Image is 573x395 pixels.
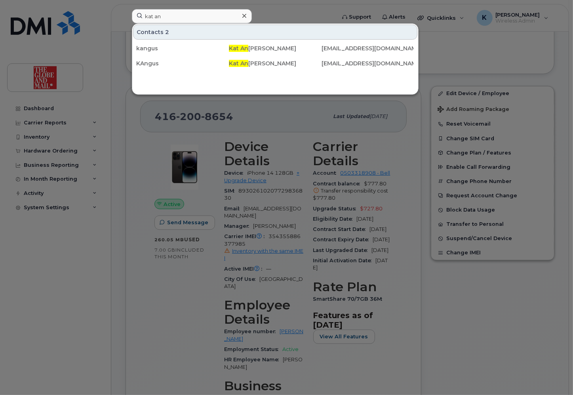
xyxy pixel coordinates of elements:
[322,59,414,67] div: [EMAIL_ADDRESS][DOMAIN_NAME]
[229,60,248,67] span: Kat An
[133,56,417,71] a: KAngusKat An[PERSON_NAME][EMAIL_ADDRESS][DOMAIN_NAME]
[229,44,322,52] div: [PERSON_NAME]
[322,44,414,52] div: [EMAIL_ADDRESS][DOMAIN_NAME]
[165,28,169,36] span: 2
[133,41,417,55] a: kangusKat An[PERSON_NAME][EMAIL_ADDRESS][DOMAIN_NAME]
[229,45,248,52] span: Kat An
[229,59,322,67] div: [PERSON_NAME]
[133,25,417,40] div: Contacts
[136,59,229,67] div: KAngus
[136,44,229,52] div: kangus
[132,9,252,23] input: Find something...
